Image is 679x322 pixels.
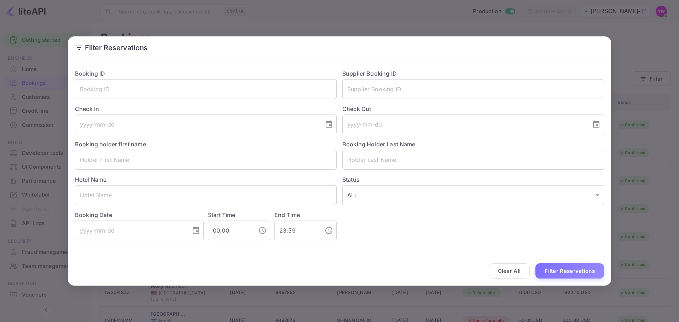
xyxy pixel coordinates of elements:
[342,175,604,184] label: Status
[489,263,530,279] button: Clear All
[75,185,337,205] input: Hotel Name
[342,185,604,205] div: ALL
[75,211,204,219] label: Booking Date
[75,141,146,148] label: Booking holder first name
[208,221,253,240] input: hh:mm
[75,150,337,170] input: Holder First Name
[342,79,604,99] input: Supplier Booking ID
[75,176,107,183] label: Hotel Name
[342,70,397,77] label: Supplier Booking ID
[75,221,186,240] input: yyyy-mm-dd
[535,263,604,279] button: Filter Reservations
[189,223,203,238] button: Choose date
[589,117,603,131] button: Choose date
[68,36,611,59] h2: Filter Reservations
[274,211,300,218] label: End Time
[255,223,269,238] button: Choose time, selected time is 12:00 AM
[342,141,416,148] label: Booking Holder Last Name
[75,105,337,113] label: Check In
[75,115,319,134] input: yyyy-mm-dd
[322,117,336,131] button: Choose date
[322,223,336,238] button: Choose time, selected time is 11:59 PM
[75,79,337,99] input: Booking ID
[208,211,236,218] label: Start Time
[342,150,604,170] input: Holder Last Name
[75,70,105,77] label: Booking ID
[342,115,586,134] input: yyyy-mm-dd
[274,221,319,240] input: hh:mm
[342,105,604,113] label: Check Out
